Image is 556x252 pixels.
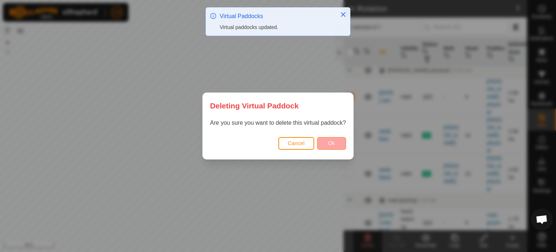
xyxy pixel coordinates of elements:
[210,100,299,111] span: Deleting Virtual Paddock
[220,24,333,31] div: Virtual paddocks updated.
[531,208,553,230] a: Open chat
[278,137,314,150] button: Cancel
[288,140,305,146] span: Cancel
[328,140,335,146] span: Ok
[338,9,348,20] button: Close
[317,137,346,150] button: Ok
[220,12,333,21] div: Virtual Paddocks
[210,119,346,127] p: Are you sure you want to delete this virtual paddock?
